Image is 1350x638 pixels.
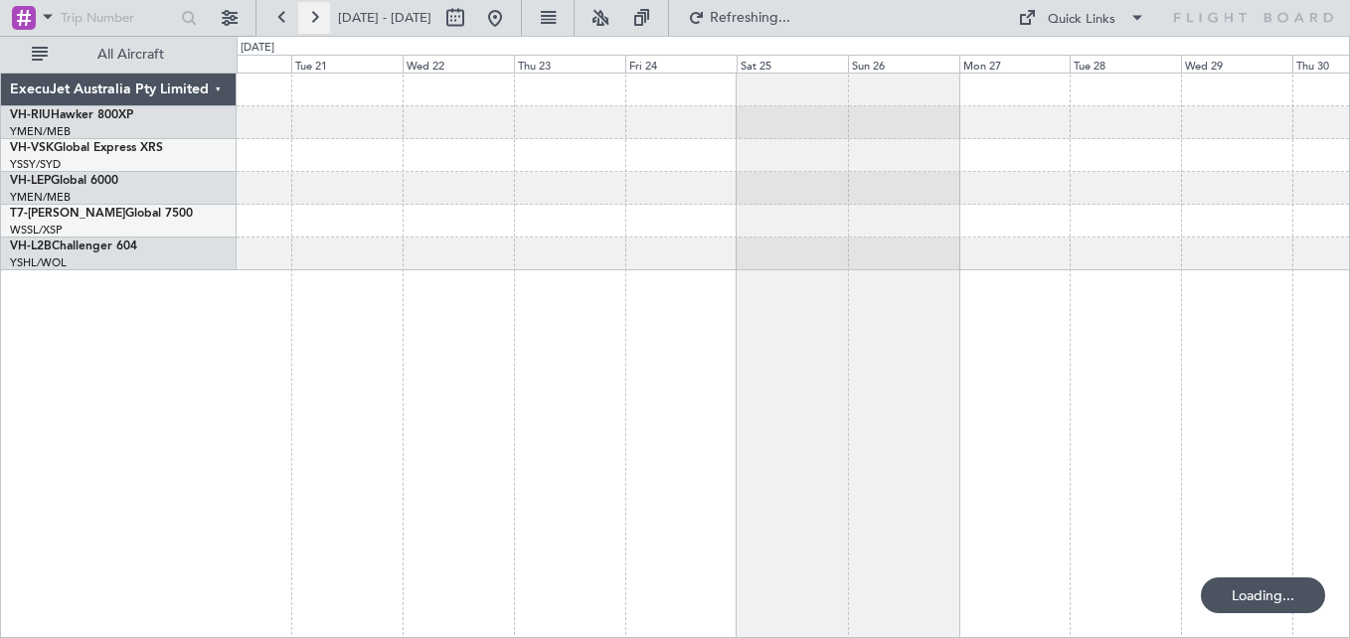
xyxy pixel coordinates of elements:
[22,39,216,71] button: All Aircraft
[1048,10,1115,30] div: Quick Links
[1008,2,1155,34] button: Quick Links
[338,9,431,27] span: [DATE] - [DATE]
[737,55,848,73] div: Sat 25
[10,142,163,154] a: VH-VSKGlobal Express XRS
[61,3,175,33] input: Trip Number
[959,55,1071,73] div: Mon 27
[10,124,71,139] a: YMEN/MEB
[10,142,54,154] span: VH-VSK
[679,2,798,34] button: Refreshing...
[10,157,61,172] a: YSSY/SYD
[10,175,118,187] a: VH-LEPGlobal 6000
[625,55,737,73] div: Fri 24
[848,55,959,73] div: Sun 26
[709,11,792,25] span: Refreshing...
[10,223,63,238] a: WSSL/XSP
[52,48,210,62] span: All Aircraft
[10,190,71,205] a: YMEN/MEB
[10,208,125,220] span: T7-[PERSON_NAME]
[10,175,51,187] span: VH-LEP
[10,109,51,121] span: VH-RIU
[514,55,625,73] div: Thu 23
[10,255,67,270] a: YSHL/WOL
[403,55,514,73] div: Wed 22
[10,109,133,121] a: VH-RIUHawker 800XP
[241,40,274,57] div: [DATE]
[1181,55,1292,73] div: Wed 29
[291,55,403,73] div: Tue 21
[10,240,52,252] span: VH-L2B
[1070,55,1181,73] div: Tue 28
[10,240,137,252] a: VH-L2BChallenger 604
[1201,577,1325,613] div: Loading...
[10,208,193,220] a: T7-[PERSON_NAME]Global 7500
